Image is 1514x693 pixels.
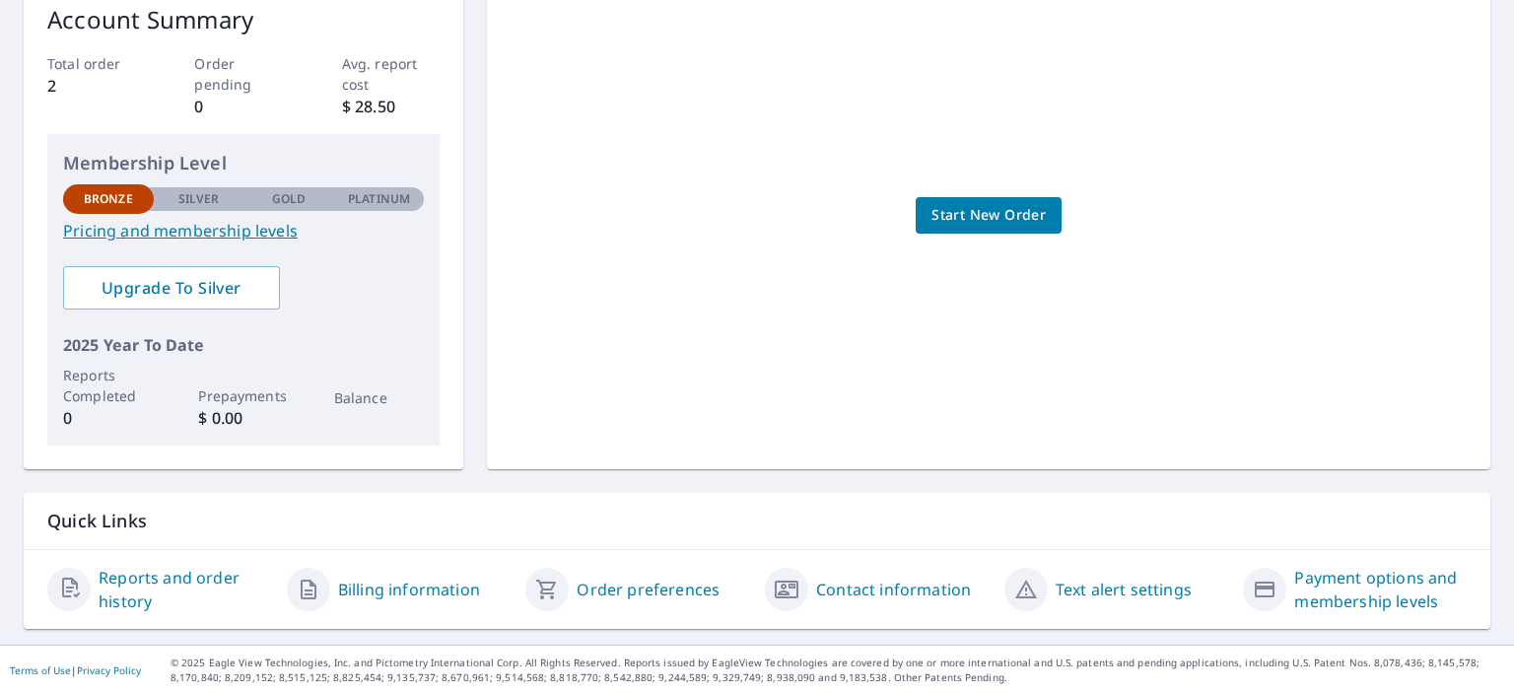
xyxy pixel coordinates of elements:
a: Order preferences [577,578,720,601]
p: Bronze [84,190,133,208]
a: Payment options and membership levels [1294,566,1467,613]
a: Billing information [338,578,480,601]
p: Prepayments [198,385,289,406]
a: Privacy Policy [77,663,141,677]
a: Text alert settings [1056,578,1192,601]
p: 2025 Year To Date [63,333,424,357]
p: Quick Links [47,509,1467,533]
p: $ 0.00 [198,406,289,430]
p: 0 [63,406,154,430]
p: $ 28.50 [342,95,441,118]
a: Reports and order history [99,566,271,613]
p: 0 [194,95,293,118]
p: © 2025 Eagle View Technologies, Inc. and Pictometry International Corp. All Rights Reserved. Repo... [171,656,1504,685]
p: | [10,664,141,676]
p: Membership Level [63,150,424,176]
p: Avg. report cost [342,53,441,95]
p: Silver [178,190,220,208]
p: Total order [47,53,146,74]
p: Reports Completed [63,365,154,406]
p: Gold [272,190,306,208]
p: Balance [334,387,425,408]
a: Terms of Use [10,663,71,677]
a: Upgrade To Silver [63,266,280,310]
a: Start New Order [916,197,1062,234]
p: Account Summary [47,2,440,37]
p: 2 [47,74,146,98]
span: Start New Order [931,203,1046,228]
span: Upgrade To Silver [79,277,264,299]
a: Pricing and membership levels [63,219,424,243]
p: Order pending [194,53,293,95]
a: Contact information [816,578,971,601]
p: Platinum [348,190,410,208]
